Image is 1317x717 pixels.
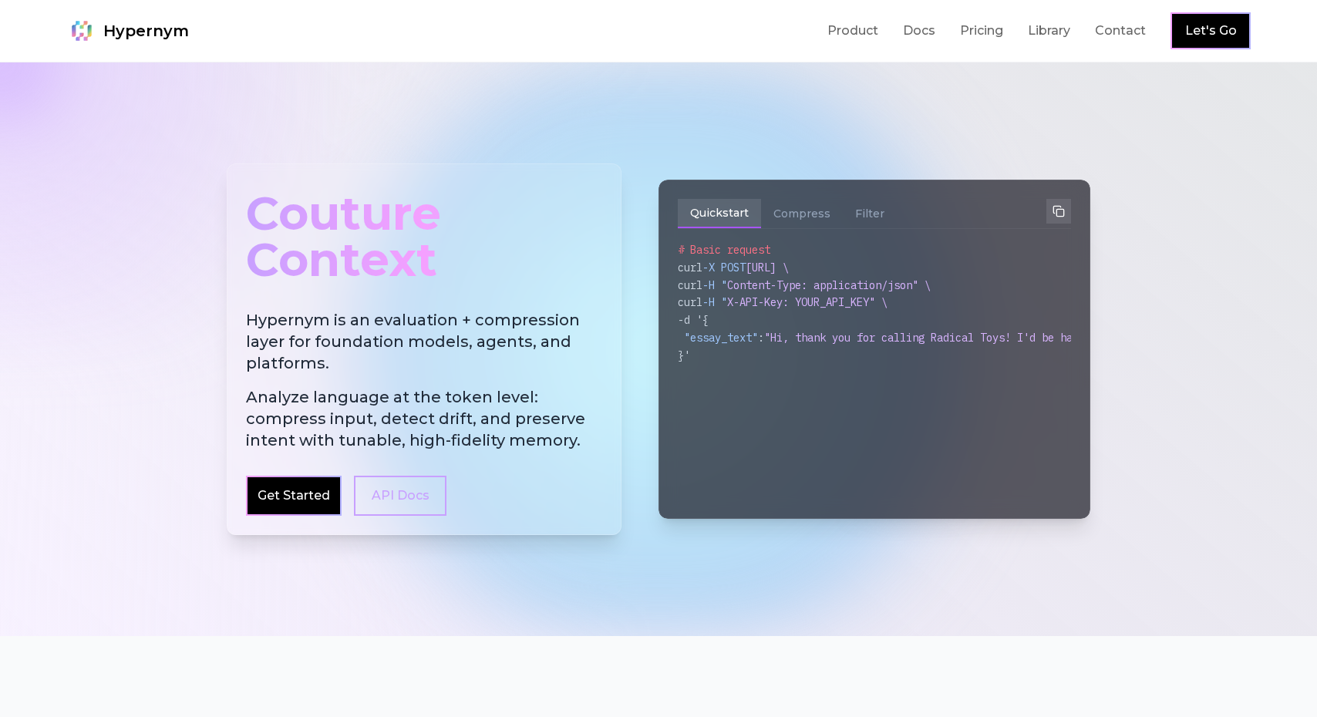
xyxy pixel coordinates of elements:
[678,199,761,228] button: Quickstart
[246,386,602,451] span: Analyze language at the token level: compress input, detect drift, and preserve intent with tunab...
[684,331,758,345] span: "essay_text"
[258,486,330,505] a: Get Started
[246,309,602,451] h2: Hypernym is an evaluation + compression layer for foundation models, agents, and platforms.
[746,261,789,274] span: [URL] \
[1095,22,1146,40] a: Contact
[761,199,843,228] button: Compress
[246,183,602,291] div: Couture Context
[103,20,189,42] span: Hypernym
[1185,22,1237,40] a: Let's Go
[903,22,935,40] a: Docs
[960,22,1003,40] a: Pricing
[678,295,702,309] span: curl
[702,278,727,292] span: -H "
[702,295,727,309] span: -H "
[678,261,702,274] span: curl
[727,278,931,292] span: Content-Type: application/json" \
[354,476,446,516] a: API Docs
[843,199,897,228] button: Filter
[66,15,97,46] img: Hypernym Logo
[758,331,764,345] span: :
[678,278,702,292] span: curl
[1046,199,1071,224] button: Copy to clipboard
[678,348,690,362] span: }'
[678,243,770,257] span: # Basic request
[827,22,878,40] a: Product
[702,261,746,274] span: -X POST
[66,15,189,46] a: Hypernym
[1028,22,1070,40] a: Library
[727,295,888,309] span: X-API-Key: YOUR_API_KEY" \
[678,313,709,327] span: -d '{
